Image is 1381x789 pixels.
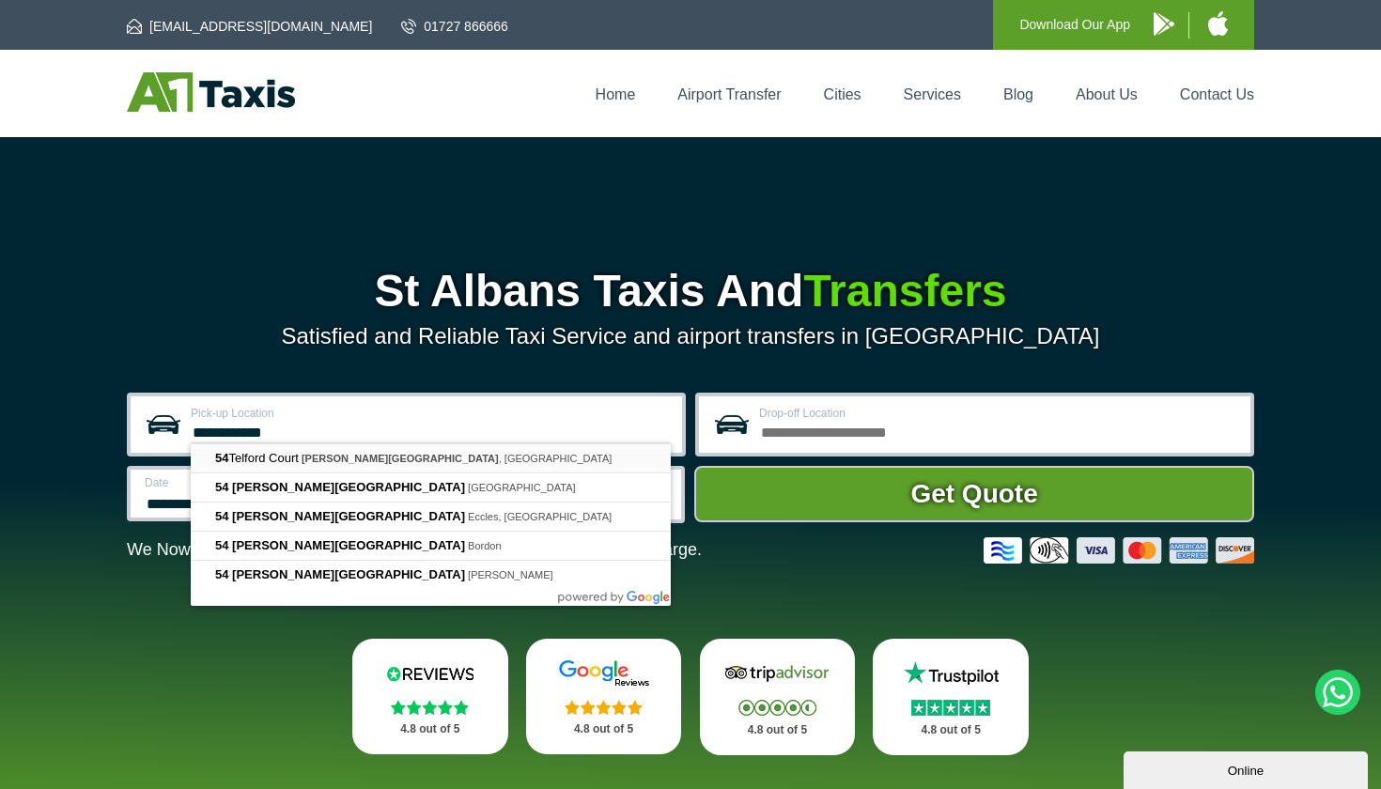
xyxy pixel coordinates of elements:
[547,718,661,741] p: 4.8 out of 5
[391,700,469,715] img: Stars
[984,537,1254,564] img: Credit And Debit Cards
[232,480,465,494] span: [PERSON_NAME][GEOGRAPHIC_DATA]
[191,408,671,419] label: Pick-up Location
[127,269,1254,314] h1: St Albans Taxis And
[911,700,990,716] img: Stars
[401,17,508,36] a: 01727 866666
[145,477,386,488] label: Date
[759,408,1239,419] label: Drop-off Location
[374,659,487,688] img: Reviews.io
[232,538,465,552] span: [PERSON_NAME][GEOGRAPHIC_DATA]
[694,466,1254,522] button: Get Quote
[824,86,861,102] a: Cities
[1019,13,1130,37] p: Download Our App
[215,509,228,523] span: 54
[302,453,612,464] span: , [GEOGRAPHIC_DATA]
[352,639,508,754] a: Reviews.io Stars 4.8 out of 5
[738,700,816,716] img: Stars
[677,86,781,102] a: Airport Transfer
[1154,12,1174,36] img: A1 Taxis Android App
[893,719,1008,742] p: 4.8 out of 5
[721,719,835,742] p: 4.8 out of 5
[1208,11,1228,36] img: A1 Taxis iPhone App
[215,538,228,552] span: 54
[894,659,1007,688] img: Trustpilot
[215,451,302,465] span: Telford Court
[232,567,465,581] span: [PERSON_NAME][GEOGRAPHIC_DATA]
[596,86,636,102] a: Home
[468,482,576,493] span: [GEOGRAPHIC_DATA]
[302,453,499,464] span: [PERSON_NAME][GEOGRAPHIC_DATA]
[127,540,702,560] p: We Now Accept Card & Contactless Payment In
[565,700,643,715] img: Stars
[803,266,1006,316] span: Transfers
[127,72,295,112] img: A1 Taxis St Albans LTD
[1076,86,1138,102] a: About Us
[1124,748,1372,789] iframe: chat widget
[215,451,228,465] span: 54
[468,540,501,551] span: Bordon
[700,639,856,755] a: Tripadvisor Stars 4.8 out of 5
[468,569,552,580] span: [PERSON_NAME]
[526,639,682,754] a: Google Stars 4.8 out of 5
[468,511,612,522] span: Eccles, [GEOGRAPHIC_DATA]
[721,659,833,688] img: Tripadvisor
[215,480,228,494] span: 54
[904,86,961,102] a: Services
[873,639,1029,755] a: Trustpilot Stars 4.8 out of 5
[548,659,660,688] img: Google
[373,718,488,741] p: 4.8 out of 5
[127,17,372,36] a: [EMAIL_ADDRESS][DOMAIN_NAME]
[1180,86,1254,102] a: Contact Us
[215,567,228,581] span: 54
[232,509,465,523] span: [PERSON_NAME][GEOGRAPHIC_DATA]
[127,323,1254,349] p: Satisfied and Reliable Taxi Service and airport transfers in [GEOGRAPHIC_DATA]
[1003,86,1033,102] a: Blog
